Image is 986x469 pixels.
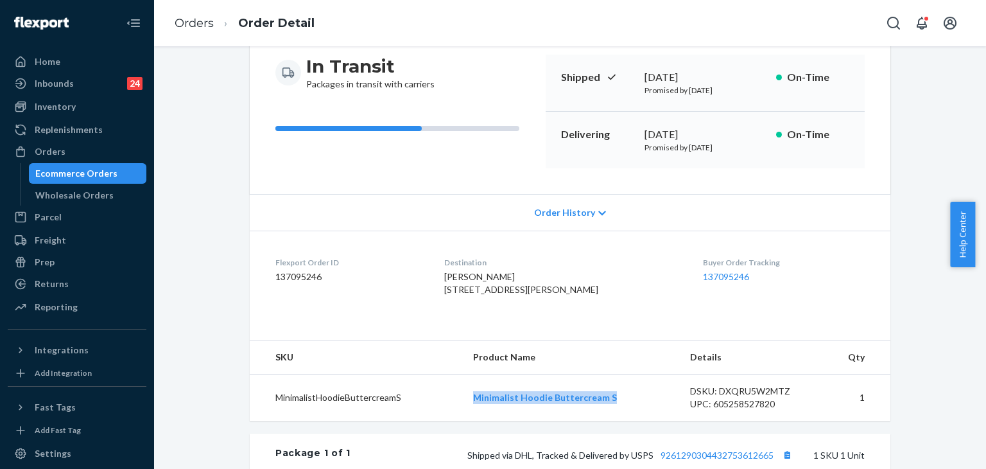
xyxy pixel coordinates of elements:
[881,10,906,36] button: Open Search Box
[644,142,766,153] p: Promised by [DATE]
[35,367,92,378] div: Add Integration
[29,185,147,206] a: Wholesale Orders
[35,167,117,180] div: Ecommerce Orders
[35,211,62,224] div: Parcel
[8,366,146,381] a: Add Integration
[35,100,76,113] div: Inventory
[703,271,749,282] a: 137095246
[680,341,821,375] th: Details
[8,297,146,317] a: Reporting
[8,443,146,464] a: Settings
[787,127,849,142] p: On-Time
[661,450,774,461] a: 9261290304432753612665
[444,271,598,295] span: [PERSON_NAME] [STREET_ADDRESS][PERSON_NAME]
[350,447,865,463] div: 1 SKU 1 Unit
[821,341,890,375] th: Qty
[275,257,424,268] dt: Flexport Order ID
[35,234,66,247] div: Freight
[909,10,935,36] button: Open notifications
[937,10,963,36] button: Open account menu
[35,425,81,436] div: Add Fast Tag
[306,55,435,91] div: Packages in transit with carriers
[8,73,146,94] a: Inbounds24
[644,85,766,96] p: Promised by [DATE]
[561,127,634,142] p: Delivering
[275,270,424,283] dd: 137095246
[8,274,146,294] a: Returns
[644,70,766,85] div: [DATE]
[8,252,146,272] a: Prep
[35,401,76,414] div: Fast Tags
[35,145,65,158] div: Orders
[690,385,811,398] div: DSKU: DXQRU5W2MTZ
[275,447,350,463] div: Package 1 of 1
[8,207,146,227] a: Parcel
[821,375,890,421] td: 1
[8,119,146,140] a: Replenishments
[8,230,146,251] a: Freight
[35,55,60,68] div: Home
[127,77,143,90] div: 24
[8,141,146,162] a: Orders
[8,397,146,418] button: Fast Tags
[534,206,595,219] span: Order History
[35,278,69,290] div: Returns
[250,341,463,375] th: SKU
[238,16,315,30] a: Order Detail
[35,123,103,136] div: Replenishments
[561,70,634,85] p: Shipped
[26,9,72,21] span: Support
[35,189,114,202] div: Wholesale Orders
[14,17,69,30] img: Flexport logo
[8,340,146,360] button: Integrations
[463,341,680,375] th: Product Name
[35,256,55,269] div: Prep
[779,447,795,463] button: Copy tracking number
[29,163,147,184] a: Ecommerce Orders
[35,77,74,90] div: Inbounds
[950,202,975,267] button: Help Center
[8,51,146,72] a: Home
[467,450,795,461] span: Shipped via DHL, Tracked & Delivered by USPS
[121,10,146,36] button: Close Navigation
[35,447,71,460] div: Settings
[8,96,146,117] a: Inventory
[35,344,89,357] div: Integrations
[175,16,214,30] a: Orders
[250,375,463,421] td: MinimalistHoodieButtercreamS
[444,257,683,268] dt: Destination
[306,55,435,78] h3: In Transit
[690,398,811,411] div: UPC: 605258527820
[703,257,865,268] dt: Buyer Order Tracking
[644,127,766,142] div: [DATE]
[35,301,78,314] div: Reporting
[787,70,849,85] p: On-Time
[164,4,325,42] ol: breadcrumbs
[473,392,617,403] a: Minimalist Hoodie Buttercream S
[8,423,146,438] a: Add Fast Tag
